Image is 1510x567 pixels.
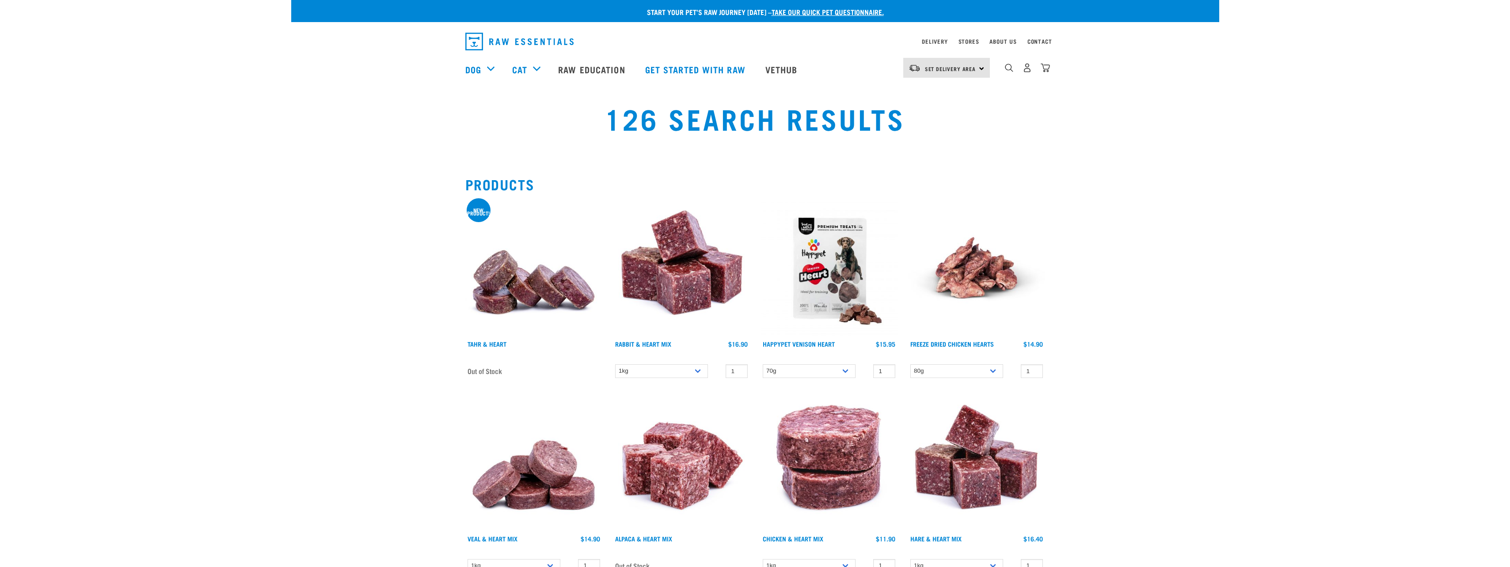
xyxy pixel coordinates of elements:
[908,394,1045,531] img: Pile Of Cubed Hare Heart For Pets
[908,199,1045,336] img: FD Chicken Hearts
[615,342,671,345] a: Rabbit & Heart Mix
[763,342,835,345] a: Happypet Venison Heart
[1023,340,1043,348] div: $14.90
[876,535,895,542] div: $11.90
[467,208,491,215] div: New product!
[1027,40,1052,43] a: Contact
[910,342,994,345] a: Freeze Dried Chicken Hearts
[728,340,748,348] div: $16.90
[468,537,517,540] a: Veal & Heart Mix
[909,64,920,72] img: van-moving.png
[876,340,895,348] div: $15.95
[761,199,898,336] img: Happy Pet Venison Heart New Package
[465,63,481,76] a: Dog
[468,364,502,378] span: Out of Stock
[636,52,757,87] a: Get started with Raw
[1023,535,1043,542] div: $16.40
[873,364,895,378] input: 1
[726,364,748,378] input: 1
[761,394,898,531] img: Chicken and Heart Medallions
[910,537,962,540] a: Hare & Heart Mix
[958,40,979,43] a: Stores
[613,199,750,336] img: 1087 Rabbit Heart Cubes 01
[613,394,750,531] img: Possum Chicken Heart Mix 01
[757,52,809,87] a: Vethub
[1005,64,1013,72] img: home-icon-1@2x.png
[512,63,527,76] a: Cat
[581,535,600,542] div: $14.90
[298,7,1226,17] p: Start your pet’s raw journey [DATE] –
[763,537,823,540] a: Chicken & Heart Mix
[458,29,1052,54] nav: dropdown navigation
[468,342,506,345] a: Tahr & Heart
[989,40,1016,43] a: About Us
[1021,364,1043,378] input: 1
[465,176,1045,192] h2: Products
[465,102,1045,134] h1: 126 Search Results
[291,52,1219,87] nav: dropdown navigation
[925,67,976,70] span: Set Delivery Area
[615,537,672,540] a: Alpaca & Heart Mix
[1023,63,1032,72] img: user.png
[772,10,884,14] a: take our quick pet questionnaire.
[465,394,602,531] img: 1152 Veal Heart Medallions 01
[1041,63,1050,72] img: home-icon@2x.png
[549,52,636,87] a: Raw Education
[922,40,947,43] a: Delivery
[465,199,602,336] img: 1093 Wallaby Heart Medallions 01
[465,33,574,50] img: Raw Essentials Logo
